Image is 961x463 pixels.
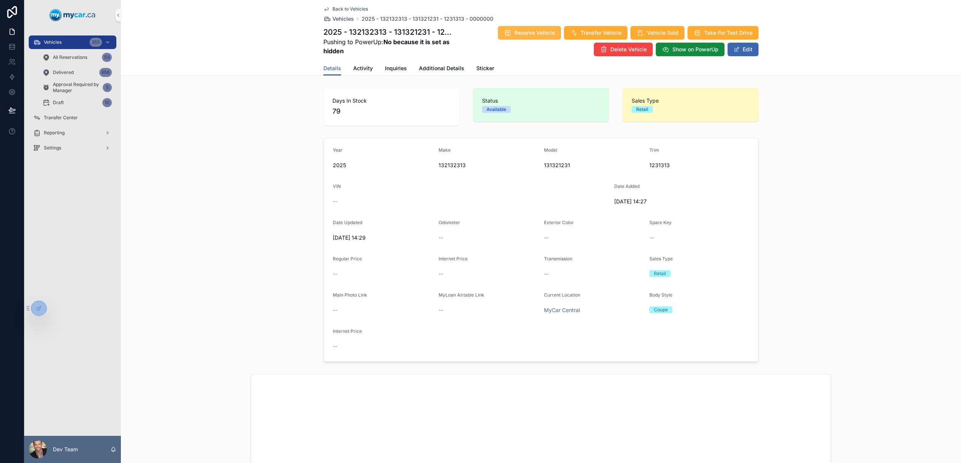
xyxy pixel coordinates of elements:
[564,26,627,40] button: Transfer Vehicle
[38,66,116,79] a: Delivered656
[333,220,362,225] span: Date Updated
[439,306,443,314] span: --
[333,256,362,261] span: Regular Price
[439,220,460,225] span: Odometer
[610,46,647,53] span: Delete Vehicle
[353,65,373,72] span: Activity
[594,43,653,56] button: Delete Vehicle
[362,15,493,23] a: 2025 - 132132313 - 131321231 - 1231313 - 0000000
[90,38,102,47] div: 355
[44,39,62,45] span: Vehicles
[353,62,373,77] a: Activity
[656,43,725,56] button: Show on PowerUp
[544,147,557,153] span: Model
[439,147,451,153] span: Make
[332,6,368,12] span: Back to Vehicles
[544,162,643,169] span: 131321231
[333,147,343,153] span: Year
[544,234,548,241] span: --
[323,62,341,76] a: Details
[688,26,759,40] button: Take For Test Drive
[102,53,112,62] div: 53
[53,54,87,60] span: All Reservations
[53,100,64,106] span: Draft
[44,145,61,151] span: Settings
[514,29,555,37] span: Reserve Vehicle
[385,65,407,72] span: Inquiries
[498,26,561,40] button: Reserve Vehicle
[44,130,65,136] span: Reporting
[53,82,100,94] span: Approval Required by Manager
[544,306,580,314] a: MyCar Central
[333,328,362,334] span: Internet Price
[636,106,648,113] div: Retail
[333,343,337,350] span: --
[323,37,452,55] span: Pushing to PowerUp:
[632,97,749,105] span: Sales Type
[333,183,341,189] span: VIN
[333,198,337,205] span: --
[38,96,116,109] a: Draft10
[419,62,464,77] a: Additional Details
[654,270,666,277] div: Retail
[332,106,450,117] span: 79
[29,141,116,155] a: Settings
[487,106,506,113] div: Available
[649,256,673,261] span: Sales Type
[53,446,78,453] p: Dev Team
[614,183,640,189] span: Date Added
[544,256,572,261] span: Transmission
[38,81,116,94] a: Approval Required by Manager5
[103,83,112,92] div: 5
[49,9,96,21] img: App logo
[333,234,433,241] span: [DATE] 14:29
[439,256,468,261] span: Internet Price
[649,162,749,169] span: 1231313
[323,6,368,12] a: Back to Vehicles
[24,30,121,165] div: scrollable content
[647,29,678,37] span: Vehicle Sold
[728,43,759,56] button: Edit
[29,111,116,125] a: Transfer Center
[649,234,654,241] span: --
[544,270,548,278] span: --
[704,29,752,37] span: Take For Test Drive
[482,97,600,105] span: Status
[333,292,367,298] span: Main Photo Link
[439,162,538,169] span: 132132313
[649,147,659,153] span: Trim
[419,65,464,72] span: Additional Details
[439,234,443,241] span: --
[476,62,494,77] a: Sticker
[323,15,354,23] a: Vehicles
[439,292,484,298] span: MyLoan Airtable Link
[332,15,354,23] span: Vehicles
[544,292,580,298] span: Current Location
[672,46,718,53] span: Show on PowerUp
[649,292,672,298] span: Body Style
[649,220,672,225] span: Spare Key
[29,35,116,49] a: Vehicles355
[53,69,74,75] span: Delivered
[544,220,574,225] span: Exterior Color
[44,115,78,121] span: Transfer Center
[581,29,621,37] span: Transfer Vehicle
[476,65,494,72] span: Sticker
[333,162,433,169] span: 2025
[385,62,407,77] a: Inquiries
[99,68,112,77] div: 656
[29,126,116,140] a: Reporting
[323,65,341,72] span: Details
[630,26,684,40] button: Vehicle Sold
[332,97,450,105] span: Days In Stock
[102,98,112,107] div: 10
[614,198,714,205] span: [DATE] 14:27
[333,270,337,278] span: --
[439,270,443,278] span: --
[323,27,452,37] h1: 2025 - 132132313 - 131321231 - 1231313 - 0000000
[38,51,116,64] a: All Reservations53
[323,38,450,55] strong: No because it is set as hidden
[654,306,668,313] div: Coupe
